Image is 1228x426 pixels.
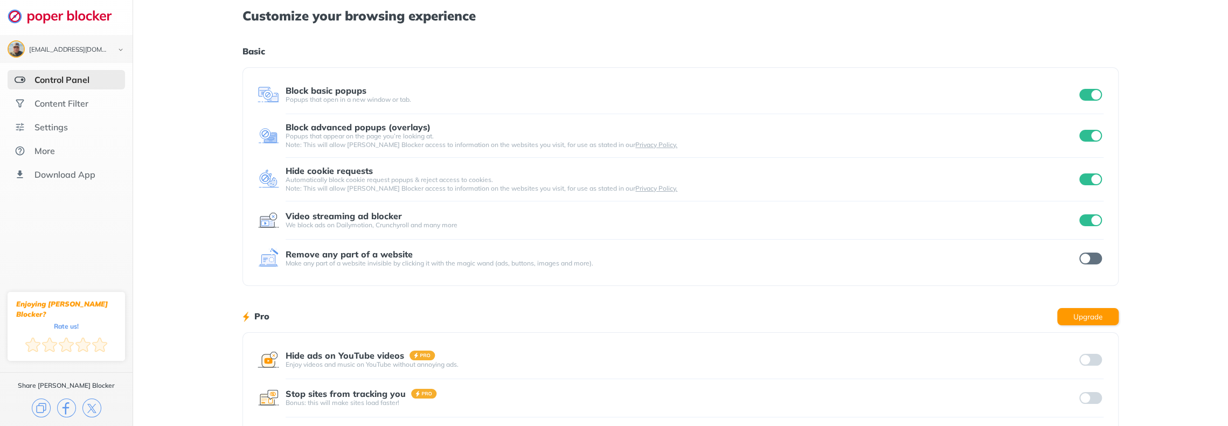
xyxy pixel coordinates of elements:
[1057,308,1119,325] button: Upgrade
[114,44,127,55] img: chevron-bottom-black.svg
[258,248,279,269] img: feature icon
[242,310,249,323] img: lighting bolt
[29,46,109,54] div: minchsu@gmail.com
[15,145,25,156] img: about.svg
[258,125,279,146] img: feature icon
[34,169,95,180] div: Download App
[15,98,25,109] img: social.svg
[15,122,25,132] img: settings.svg
[286,360,1077,369] div: Enjoy videos and music on YouTube without annoying ads.
[54,324,79,329] div: Rate us!
[258,387,279,409] img: feature icon
[286,211,402,221] div: Video streaming ad blocker
[57,399,76,417] img: facebook.svg
[34,122,68,132] div: Settings
[32,399,51,417] img: copy.svg
[635,141,677,149] a: Privacy Policy.
[15,169,25,180] img: download-app.svg
[286,249,413,259] div: Remove any part of a website
[286,176,1077,193] div: Automatically block cookie request popups & reject access to cookies. Note: This will allow [PERS...
[286,259,1077,268] div: Make any part of a website invisible by clicking it with the magic wand (ads, buttons, images and...
[8,9,123,24] img: logo-webpage.svg
[286,95,1077,104] div: Popups that open in a new window or tab.
[635,184,677,192] a: Privacy Policy.
[258,209,279,231] img: feature icon
[286,221,1077,229] div: We block ads on Dailymotion, Crunchyroll and many more
[411,389,437,399] img: pro-badge.svg
[82,399,101,417] img: x.svg
[16,299,116,319] div: Enjoying [PERSON_NAME] Blocker?
[286,166,373,176] div: Hide cookie requests
[286,351,404,360] div: Hide ads on YouTube videos
[286,389,406,399] div: Stop sites from tracking you
[15,74,25,85] img: features-selected.svg
[242,9,1119,23] h1: Customize your browsing experience
[258,169,279,190] img: feature icon
[258,349,279,371] img: feature icon
[254,309,269,323] h1: Pro
[9,41,24,57] img: ACg8ocLpksNu8aGTEpWscZ_QljmKUPz8ytYERQ_rBIFcmjTL5Itozw5S=s96-c
[34,74,89,85] div: Control Panel
[34,98,88,109] div: Content Filter
[286,122,431,132] div: Block advanced popups (overlays)
[286,399,1077,407] div: Bonus: this will make sites load faster!
[410,351,435,360] img: pro-badge.svg
[258,84,279,106] img: feature icon
[18,381,115,390] div: Share [PERSON_NAME] Blocker
[286,86,366,95] div: Block basic popups
[286,132,1077,149] div: Popups that appear on the page you’re looking at. Note: This will allow [PERSON_NAME] Blocker acc...
[34,145,55,156] div: More
[242,44,1119,58] h1: Basic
